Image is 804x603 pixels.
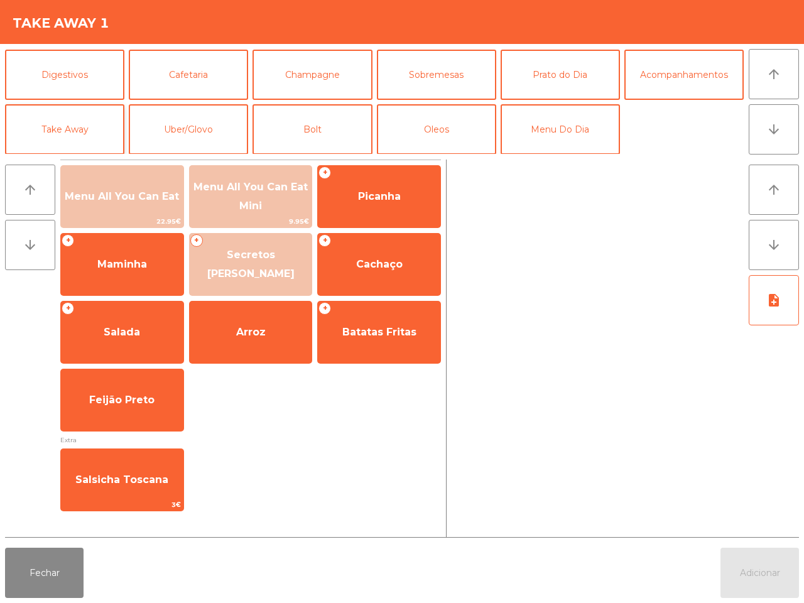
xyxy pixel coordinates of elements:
i: arrow_downward [766,122,781,137]
span: + [318,166,331,179]
button: Acompanhamentos [624,50,744,100]
i: arrow_upward [766,182,781,197]
span: Menu All You Can Eat [65,190,179,202]
i: arrow_upward [23,182,38,197]
span: Feijão Preto [89,394,155,406]
span: 22.95€ [61,215,183,227]
span: Arroz [236,326,266,338]
button: arrow_downward [5,220,55,270]
i: arrow_downward [23,237,38,253]
button: arrow_downward [749,104,799,155]
button: note_add [749,275,799,325]
span: Picanha [358,190,401,202]
span: + [62,234,74,247]
span: Cachaço [356,258,403,270]
span: Maminha [97,258,147,270]
button: arrow_upward [5,165,55,215]
span: Batatas Fritas [342,326,416,338]
span: + [318,234,331,247]
button: Sobremesas [377,50,496,100]
i: arrow_upward [766,67,781,82]
button: Take Away [5,104,124,155]
button: Cafetaria [129,50,248,100]
button: Prato do Dia [501,50,620,100]
span: Extra [60,434,441,446]
button: Digestivos [5,50,124,100]
button: Oleos [377,104,496,155]
button: Bolt [253,104,372,155]
button: arrow_downward [749,220,799,270]
i: note_add [766,293,781,308]
button: arrow_upward [749,49,799,99]
span: + [318,302,331,315]
span: + [62,302,74,315]
button: arrow_upward [749,165,799,215]
span: 3€ [61,499,183,511]
button: Uber/Glovo [129,104,248,155]
span: Secretos [PERSON_NAME] [207,249,295,280]
span: + [190,234,203,247]
button: Menu Do Dia [501,104,620,155]
span: Salada [104,326,140,338]
button: Champagne [253,50,372,100]
i: arrow_downward [766,237,781,253]
span: Salsicha Toscana [75,474,168,486]
button: Fechar [5,548,84,598]
span: 9.95€ [190,215,312,227]
span: Menu All You Can Eat Mini [193,181,308,212]
h4: Take Away 1 [13,14,109,33]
